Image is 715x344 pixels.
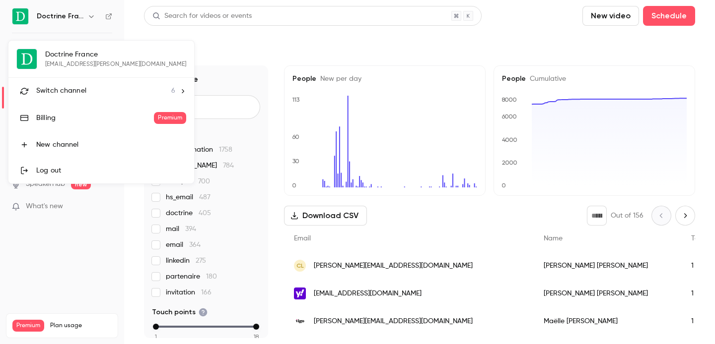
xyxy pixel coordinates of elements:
[36,86,86,96] span: Switch channel
[171,86,175,96] span: 6
[36,140,186,150] div: New channel
[36,113,154,123] div: Billing
[154,112,186,124] span: Premium
[36,166,186,175] div: Log out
